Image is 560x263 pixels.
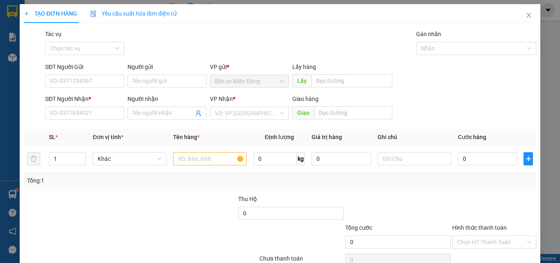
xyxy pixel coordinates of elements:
span: VP Nhận [210,96,233,102]
div: Người gửi [127,62,207,71]
div: Người nhận [127,94,207,103]
div: Tổng: 1 [27,176,217,185]
img: icon [90,11,97,17]
span: Giao hàng [292,96,319,102]
div: SĐT Người Nhận [45,94,124,103]
span: Lấy hàng [292,64,316,70]
button: plus [524,152,533,165]
span: Khác [98,153,162,165]
input: Dọc đường [311,74,392,87]
span: Tên hàng [173,134,200,140]
span: close [526,12,532,18]
span: Yêu cầu xuất hóa đơn điện tử [90,10,177,17]
span: Đơn vị tính [93,134,123,140]
div: VP gửi [210,62,289,71]
input: VD: Bàn, Ghế [173,152,247,165]
button: Close [517,4,540,27]
span: Giá trị hàng [312,134,342,140]
span: plus [24,11,30,16]
span: Thu Hộ [238,196,257,202]
span: Giao [292,106,314,119]
span: kg [297,152,305,165]
label: Hình thức thanh toán [452,224,507,231]
span: Lấy [292,74,311,87]
div: SĐT Người Gửi [45,62,124,71]
input: 0 [312,152,371,165]
input: Ghi Chú [378,152,451,165]
span: user-add [195,110,202,117]
span: SL [49,134,55,140]
span: plus [524,156,533,162]
span: Cước hàng [458,134,486,140]
button: delete [27,152,40,165]
th: Ghi chú [374,129,455,145]
span: Định lượng [264,134,294,140]
span: Bến xe Miền Đông [215,75,284,87]
label: Gán nhãn [416,31,441,37]
label: Tác vụ [45,31,61,37]
span: TẠO ĐƠN HÀNG [24,10,77,17]
span: Tổng cước [345,224,372,231]
input: Dọc đường [314,106,392,119]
